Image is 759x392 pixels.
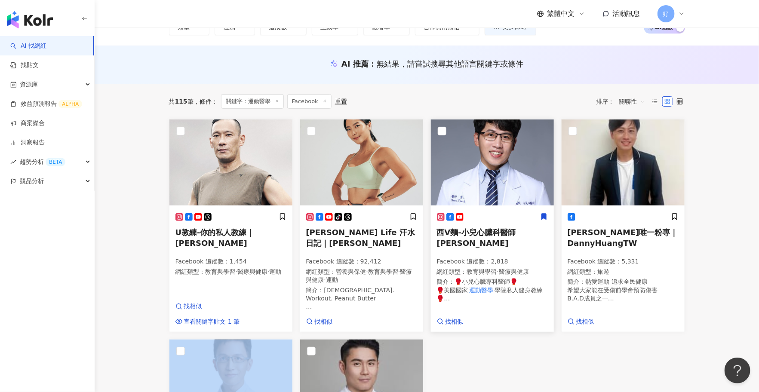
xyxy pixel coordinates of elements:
[596,95,650,108] div: 排序：
[175,257,286,266] p: Facebook 追蹤數 ： 1,454
[221,94,284,109] span: 關鍵字：運動醫學
[562,119,685,205] img: KOL Avatar
[561,119,685,332] a: KOL Avatar[PERSON_NAME]唯一粉專｜DannyHuangTWFacebook 追蹤數：5,331網紅類型：旅遊簡介：熱愛運動 追求全民健康 希望大家能在受傷前學會預防傷害 B...
[269,268,281,275] span: 運動
[568,268,679,276] p: 網紅類型 ：
[430,119,554,332] a: KOL Avatar西V麵-小兒心臟科醫師[PERSON_NAME]Facebook 追蹤數：2,818網紅類型：教育與學習·醫療與健康簡介：🥊小兒心臟專科醫師🥊 🥊美國國家運動醫學學院私人健身...
[306,287,405,336] span: [DEMOGRAPHIC_DATA]. Workout. Peanut Butter 我愛健身 我愛分享 證照：[DEMOGRAPHIC_DATA]國家
[437,278,548,303] div: 簡介 ：
[175,318,240,326] a: 查看關鍵字貼文 1 筆
[7,11,53,28] img: logo
[437,268,548,276] p: 網紅類型 ：
[20,152,65,171] span: 趨勢分析
[725,358,750,383] iframe: Help Scout Beacon - Open
[366,268,368,275] span: ·
[10,138,45,147] a: 洞察報告
[20,75,38,94] span: 資源庫
[175,302,240,311] a: 找相似
[497,268,499,275] span: ·
[613,9,640,18] span: 活動訊息
[287,94,332,109] span: Facebook
[341,58,523,69] div: AI 推薦 ：
[580,302,606,312] mark: 運動醫學
[175,268,286,276] p: 網紅類型 ：
[398,268,400,275] span: ·
[306,228,415,248] span: [PERSON_NAME] Life 汗水日記｜[PERSON_NAME]
[10,159,16,165] span: rise
[468,302,495,312] mark: 運動醫學
[467,268,497,275] span: 教育與學習
[10,119,45,128] a: 商案媒合
[568,257,679,266] p: Facebook 追蹤數 ： 5,331
[206,268,236,275] span: 教育與學習
[175,98,187,105] span: 115
[336,268,366,275] span: 營養與保健
[431,119,554,205] img: KOL Avatar
[568,228,678,248] span: [PERSON_NAME]唯一粉專｜DannyHuangTW
[20,171,44,191] span: 競品分析
[315,318,333,326] span: 找相似
[306,257,417,266] p: Facebook 追蹤數 ： 92,412
[437,287,543,310] span: 學院私人健身教練🥊 🥊美國國家
[335,98,347,105] div: 重置
[267,268,269,275] span: ·
[175,228,255,248] span: U教練-你的私人教練｜[PERSON_NAME]
[437,228,516,248] span: 西V麵-小兒心臟科醫師[PERSON_NAME]
[499,268,529,275] span: 醫療與健康
[326,276,338,283] span: 運動
[619,95,645,108] span: 關聯性
[10,100,82,108] a: 效益預測報告ALPHA
[236,268,237,275] span: ·
[306,318,333,326] a: 找相似
[547,9,575,18] span: 繁體中文
[568,278,679,303] div: 簡介 ：
[324,276,326,283] span: ·
[306,286,417,312] div: 簡介 ：
[306,268,417,285] p: 網紅類型 ：
[568,278,658,310] span: 熱愛運動 追求全民健康 希望大家能在受傷前學會預防傷害 B.A.D成員之一 秀傳
[169,119,292,205] img: KOL Avatar
[437,278,518,294] span: 🥊小兒心臟專科醫師🥊 🥊美國國家
[300,119,424,332] a: KOL Avatar[PERSON_NAME] Life 汗水日記｜[PERSON_NAME]Facebook 追蹤數：92,412網紅類型：營養與保健·教育與學習·醫療與健康·運動簡介：[DE...
[10,42,46,50] a: searchAI 找網紅
[10,61,39,70] a: 找貼文
[437,318,464,326] a: 找相似
[300,119,423,205] img: KOL Avatar
[446,318,464,326] span: 找相似
[576,318,594,326] span: 找相似
[376,59,523,68] span: 無結果，請嘗試搜尋其他語言關鍵字或條件
[184,318,240,326] span: 查看關鍵字貼文 1 筆
[598,268,610,275] span: 旅遊
[663,9,669,18] span: 好
[237,268,267,275] span: 醫療與健康
[46,158,65,166] div: BETA
[468,285,495,295] mark: 運動醫學
[169,119,293,332] a: KOL AvatarU教練-你的私人教練｜[PERSON_NAME]Facebook 追蹤數：1,454網紅類型：教育與學習·醫療與健康·運動找相似查看關鍵字貼文 1 筆
[194,98,218,105] span: 條件 ：
[368,268,398,275] span: 教育與學習
[568,318,594,326] a: 找相似
[437,257,548,266] p: Facebook 追蹤數 ： 2,818
[169,98,194,105] div: 共 筆
[184,302,202,311] span: 找相似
